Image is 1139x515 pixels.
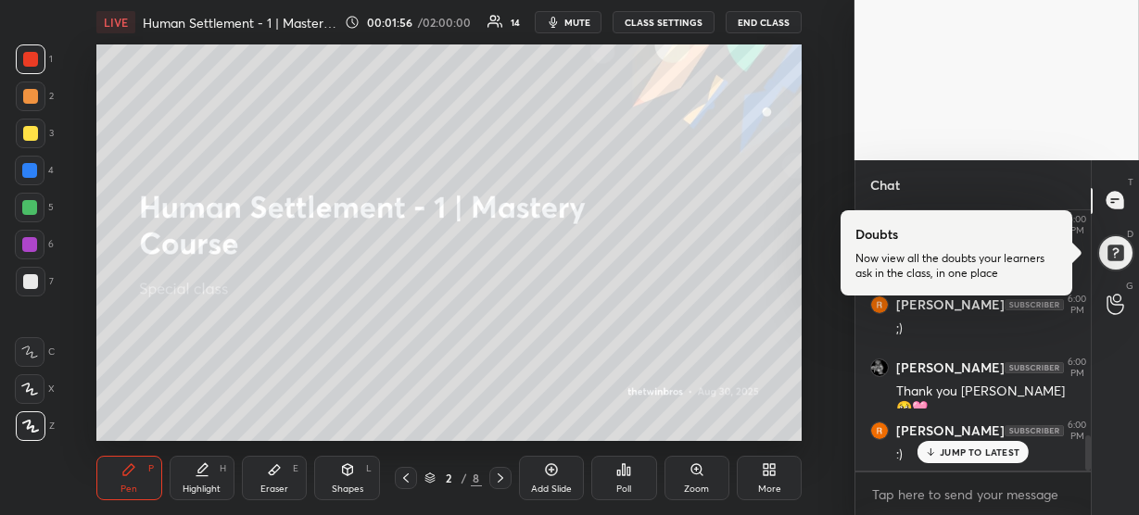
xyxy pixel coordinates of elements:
[1068,214,1086,236] div: 6:00 PM
[871,296,888,313] img: thumbnail.jpg
[293,464,298,473] div: E
[16,82,54,111] div: 2
[15,374,55,404] div: X
[462,472,467,484] div: /
[535,11,601,33] button: mute
[183,484,221,494] div: Highlight
[896,446,1077,464] div: :)
[16,119,54,148] div: 3
[120,484,137,494] div: Pen
[15,337,55,367] div: C
[531,484,572,494] div: Add Slide
[1068,357,1086,379] div: 6:00 PM
[471,470,482,486] div: 8
[896,383,1077,418] div: Thank you [PERSON_NAME] 🥹🩷
[1126,279,1133,293] p: G
[896,296,1005,313] h6: [PERSON_NAME]
[855,210,1092,471] div: grid
[148,464,154,473] div: P
[871,422,888,439] img: thumbnail.jpg
[16,44,53,74] div: 1
[1005,425,1064,436] img: 4P8fHbbgJtejmAAAAAElFTkSuQmCC
[511,18,520,27] div: 14
[896,240,1077,275] div: Congratulations radha ✨🎊🎉
[96,11,135,33] div: LIVE
[15,230,54,259] div: 6
[1005,299,1064,310] img: 4P8fHbbgJtejmAAAAAElFTkSuQmCC
[332,484,363,494] div: Shapes
[439,472,458,484] div: 2
[564,16,590,29] span: mute
[1127,227,1133,241] p: D
[940,446,1019,458] p: JUMP TO LATEST
[896,359,1005,376] h6: [PERSON_NAME]
[220,464,226,473] div: H
[1068,420,1086,442] div: 6:00 PM
[616,484,631,494] div: Poll
[1128,175,1133,189] p: T
[758,484,781,494] div: More
[1005,362,1064,373] img: 4P8fHbbgJtejmAAAAAElFTkSuQmCC
[855,160,915,209] p: Chat
[15,193,54,222] div: 5
[260,484,288,494] div: Eraser
[366,464,372,473] div: L
[726,11,802,33] button: END CLASS
[684,484,709,494] div: Zoom
[16,411,55,441] div: Z
[15,156,54,185] div: 4
[896,422,1005,439] h6: [PERSON_NAME]
[613,11,715,33] button: CLASS SETTINGS
[16,267,54,296] div: 7
[143,14,337,31] h4: Human Settlement - 1 | Mastery Course
[896,320,1077,338] div: ;)
[871,359,888,376] img: thumbnail.jpg
[1068,294,1086,316] div: 6:00 PM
